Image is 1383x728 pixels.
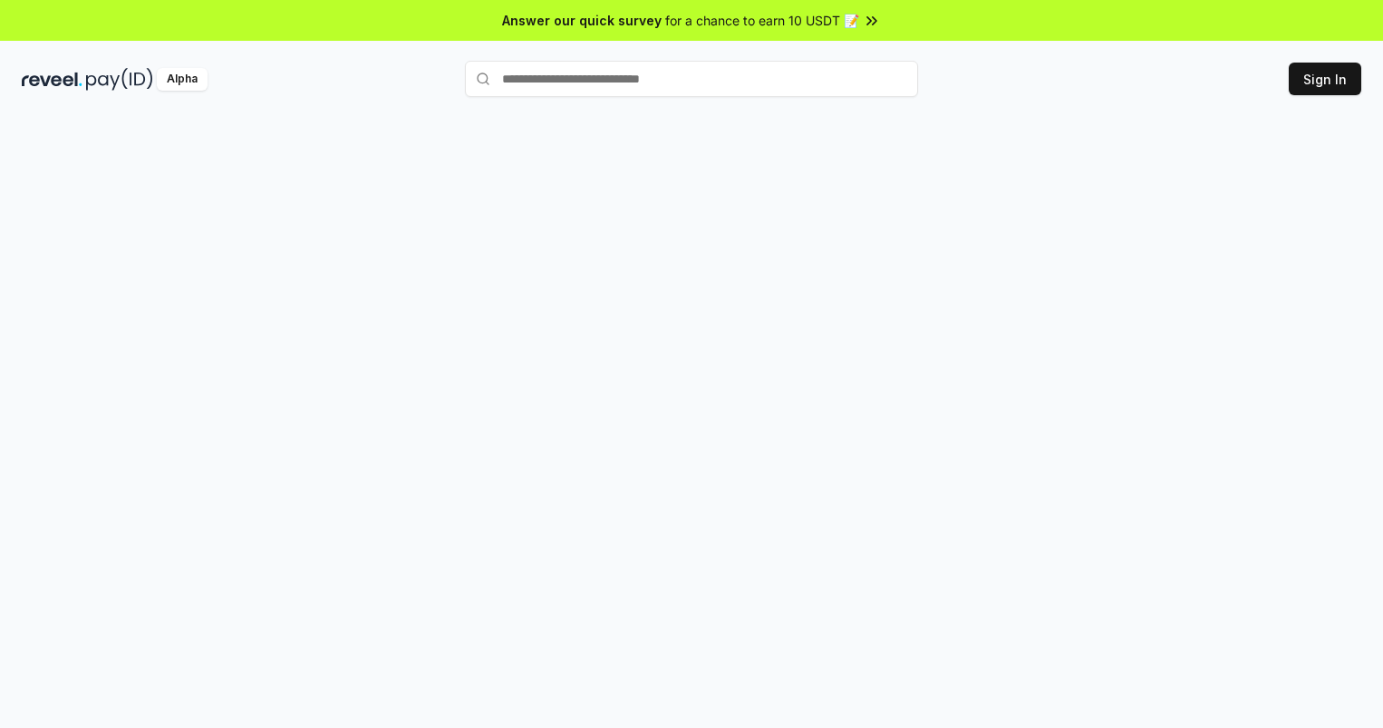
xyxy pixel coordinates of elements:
img: reveel_dark [22,68,82,91]
div: Alpha [157,68,208,91]
span: for a chance to earn 10 USDT 📝 [665,11,859,30]
button: Sign In [1289,63,1361,95]
img: pay_id [86,68,153,91]
span: Answer our quick survey [502,11,662,30]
